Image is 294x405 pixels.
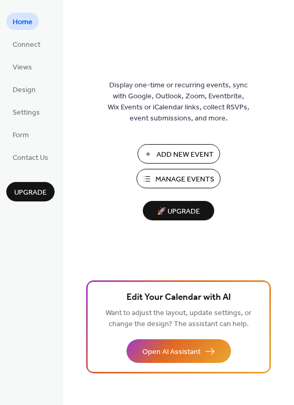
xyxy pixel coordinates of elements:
[13,39,40,50] span: Connect
[6,35,47,53] a: Connect
[127,290,231,305] span: Edit Your Calendar with AI
[6,103,46,120] a: Settings
[142,347,201,358] span: Open AI Assistant
[127,339,231,363] button: Open AI Assistant
[6,13,39,30] a: Home
[13,62,32,73] span: Views
[6,58,38,75] a: Views
[6,126,35,143] a: Form
[6,80,42,98] a: Design
[14,187,47,198] span: Upgrade
[106,306,251,331] span: Want to adjust the layout, update settings, or change the design? The assistant can help.
[108,80,249,124] span: Display one-time or recurring events, sync with Google, Outlook, Zoom, Eventbrite, Wix Events or ...
[13,17,33,28] span: Home
[13,130,29,141] span: Form
[6,148,55,166] a: Contact Us
[13,85,36,96] span: Design
[13,107,40,118] span: Settings
[155,174,214,185] span: Manage Events
[6,182,55,201] button: Upgrade
[149,205,208,219] span: 🚀 Upgrade
[13,153,48,164] span: Contact Us
[156,149,214,160] span: Add New Event
[138,144,220,164] button: Add New Event
[136,169,220,188] button: Manage Events
[143,201,214,220] button: 🚀 Upgrade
